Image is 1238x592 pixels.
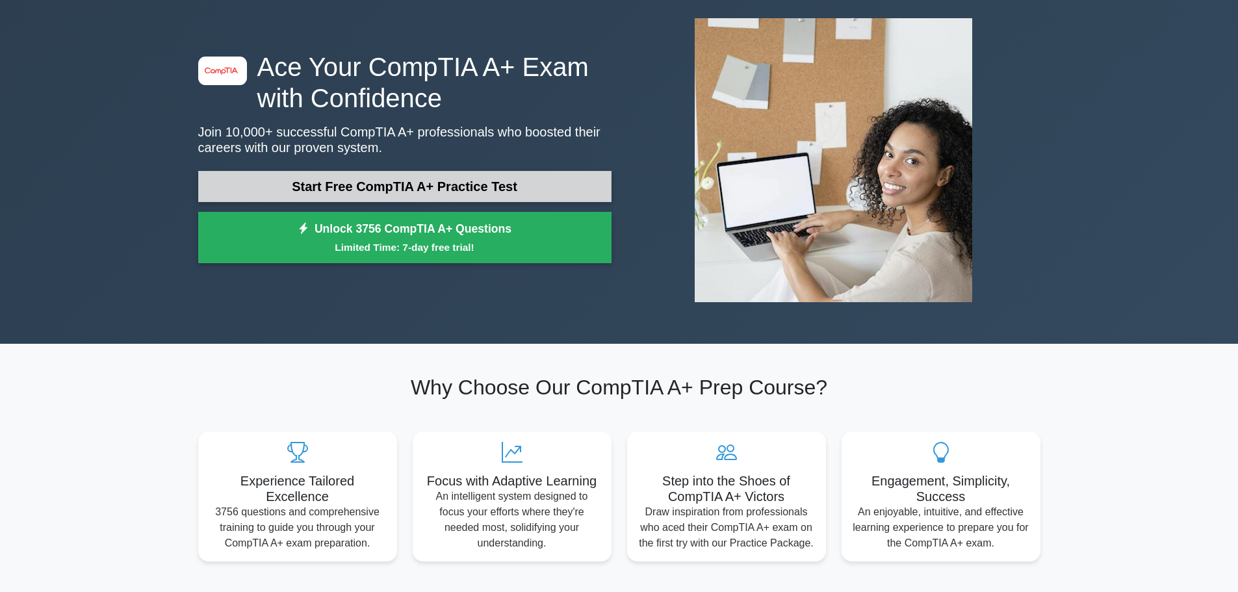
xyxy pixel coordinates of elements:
h5: Experience Tailored Excellence [209,473,387,504]
p: Draw inspiration from professionals who aced their CompTIA A+ exam on the first try with our Prac... [638,504,816,551]
a: Unlock 3756 CompTIA A+ QuestionsLimited Time: 7-day free trial! [198,212,612,264]
a: Start Free CompTIA A+ Practice Test [198,171,612,202]
p: An enjoyable, intuitive, and effective learning experience to prepare you for the CompTIA A+ exam. [852,504,1030,551]
h5: Step into the Shoes of CompTIA A+ Victors [638,473,816,504]
h2: Why Choose Our CompTIA A+ Prep Course? [198,375,1040,400]
small: Limited Time: 7-day free trial! [214,240,595,255]
h5: Engagement, Simplicity, Success [852,473,1030,504]
p: An intelligent system designed to focus your efforts where they're needed most, solidifying your ... [423,489,601,551]
p: 3756 questions and comprehensive training to guide you through your CompTIA A+ exam preparation. [209,504,387,551]
h1: Ace Your CompTIA A+ Exam with Confidence [198,51,612,114]
p: Join 10,000+ successful CompTIA A+ professionals who boosted their careers with our proven system. [198,124,612,155]
h5: Focus with Adaptive Learning [423,473,601,489]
